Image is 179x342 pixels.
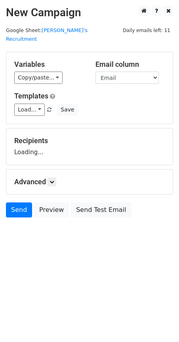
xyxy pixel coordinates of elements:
a: Daily emails left: 11 [120,27,173,33]
h5: Variables [14,60,84,69]
small: Google Sheet: [6,27,88,42]
span: Daily emails left: 11 [120,26,173,35]
div: Loading... [14,136,165,157]
h5: Advanced [14,178,165,186]
a: Copy/paste... [14,72,63,84]
h2: New Campaign [6,6,173,19]
a: Send [6,202,32,217]
a: Load... [14,104,45,116]
a: Send Test Email [71,202,131,217]
h5: Email column [95,60,165,69]
a: Preview [34,202,69,217]
button: Save [57,104,78,116]
h5: Recipients [14,136,165,145]
a: [PERSON_NAME]'s Recruitment [6,27,88,42]
a: Templates [14,92,48,100]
